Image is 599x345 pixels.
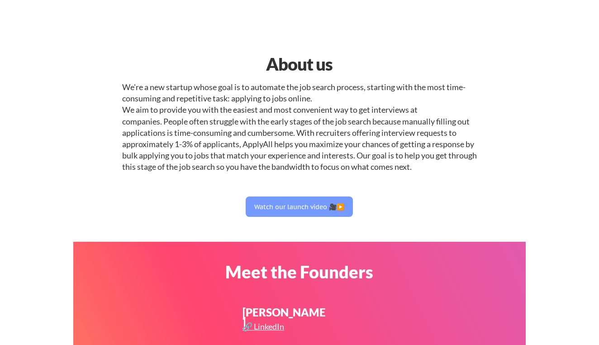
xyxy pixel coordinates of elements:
a: 🔗 LinkedIn [242,322,286,334]
button: Watch our launch video 🎥▶️ [246,196,353,217]
div: 🔗 LinkedIn [242,322,286,331]
div: We're a new startup whose goal is to automate the job search process, starting with the most time... [122,81,477,173]
div: [PERSON_NAME] [242,307,327,329]
div: About us [183,51,415,77]
div: Meet the Founders [183,263,415,280]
